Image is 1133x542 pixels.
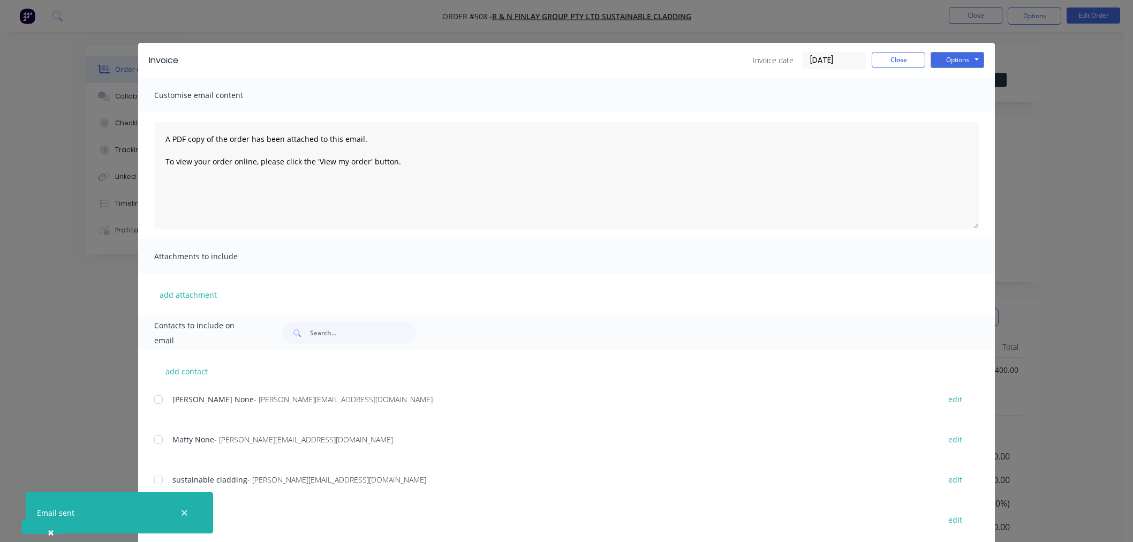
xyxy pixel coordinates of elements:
div: Email sent [37,507,74,518]
span: - [PERSON_NAME][EMAIL_ADDRESS][DOMAIN_NAME] [214,434,393,445]
button: edit [942,432,969,447]
button: edit [942,392,969,406]
span: [PERSON_NAME] None [172,394,254,404]
button: edit [942,513,969,527]
button: Close [872,52,925,68]
button: edit [942,472,969,487]
div: Invoice [149,54,178,67]
span: sustainable cladding [172,475,247,485]
button: add attachment [154,287,222,303]
span: Customise email content [154,88,272,103]
span: - [PERSON_NAME][EMAIL_ADDRESS][DOMAIN_NAME] [247,475,426,485]
button: add contact [154,363,218,379]
span: × [48,525,54,540]
span: Matty None [172,434,214,445]
span: - [PERSON_NAME][EMAIL_ADDRESS][DOMAIN_NAME] [254,394,433,404]
textarea: A PDF copy of the order has been attached to this email. To view your order online, please click ... [154,122,979,229]
span: Contacts to include on email [154,318,255,348]
button: Options [931,52,984,68]
span: Attachments to include [154,249,272,264]
span: Invoice date [753,55,794,66]
input: Search... [310,322,416,344]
